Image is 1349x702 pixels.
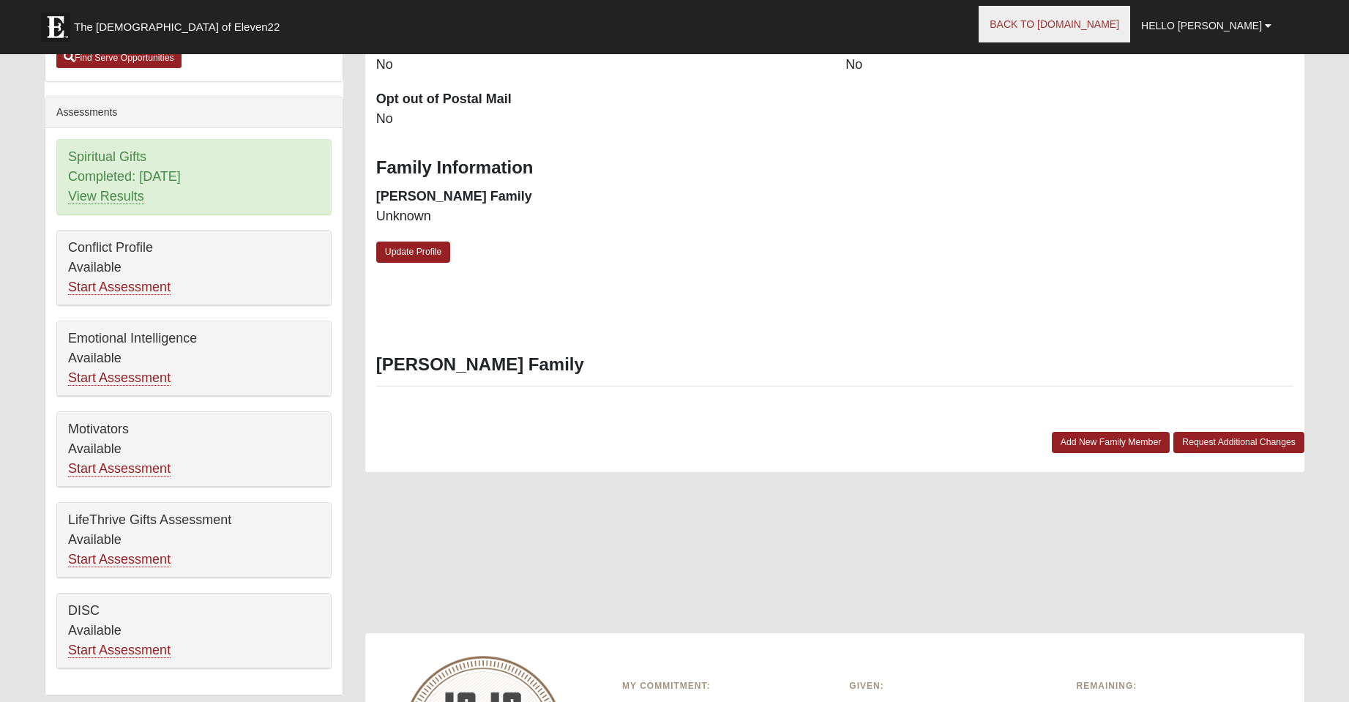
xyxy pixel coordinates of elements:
[845,56,1293,75] dd: No
[622,681,827,691] h6: My Commitment:
[376,354,1293,376] h3: [PERSON_NAME] Family
[376,207,824,226] dd: Unknown
[57,231,331,305] div: Conflict Profile Available
[34,5,326,42] a: The [DEMOGRAPHIC_DATA] of Eleven22
[45,97,343,128] div: Assessments
[68,461,171,477] a: Start Assessment
[849,681,1054,691] h6: Given:
[68,189,144,204] a: View Results
[979,6,1130,42] a: Back to [DOMAIN_NAME]
[57,321,331,396] div: Emotional Intelligence Available
[1052,432,1170,453] a: Add New Family Member
[68,643,171,658] a: Start Assessment
[376,187,824,206] dt: [PERSON_NAME] Family
[41,12,70,42] img: Eleven22 logo
[376,157,1293,179] h3: Family Information
[1130,7,1282,44] a: Hello [PERSON_NAME]
[376,56,824,75] dd: No
[57,412,331,487] div: Motivators Available
[68,280,171,295] a: Start Assessment
[376,110,824,129] dd: No
[57,594,331,668] div: DISC Available
[57,140,331,214] div: Spiritual Gifts Completed: [DATE]
[57,503,331,578] div: LifeThrive Gifts Assessment Available
[74,20,280,34] span: The [DEMOGRAPHIC_DATA] of Eleven22
[68,370,171,386] a: Start Assessment
[56,48,182,68] a: Find Serve Opportunities
[1077,681,1282,691] h6: Remaining:
[1173,432,1304,453] a: Request Additional Changes
[376,242,451,263] a: Update Profile
[376,90,824,109] dt: Opt out of Postal Mail
[1141,20,1262,31] span: Hello [PERSON_NAME]
[68,552,171,567] a: Start Assessment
